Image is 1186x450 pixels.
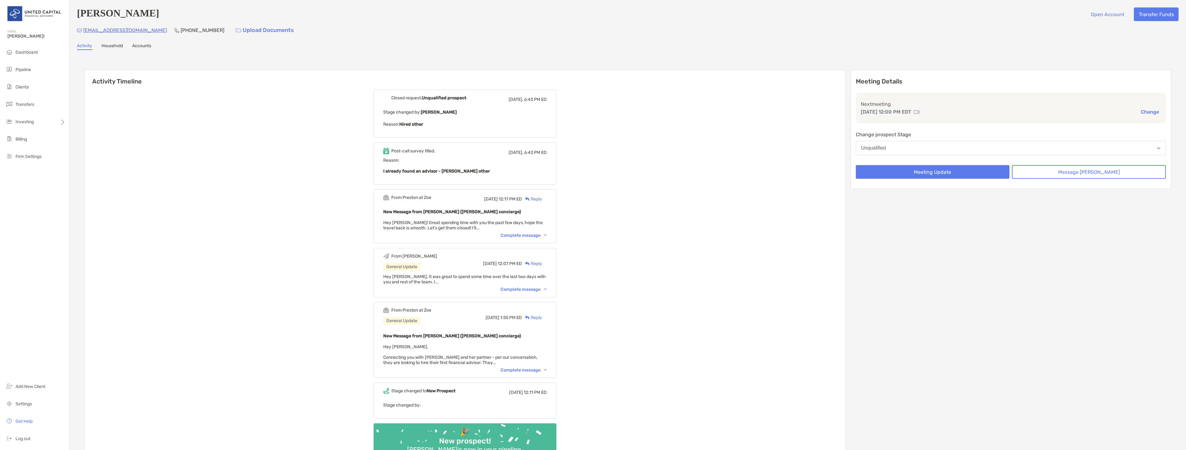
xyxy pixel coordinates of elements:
span: 12:07 PM ED [498,261,522,266]
div: From Preston at Zoe [391,195,431,200]
span: [DATE], [509,97,523,102]
h4: [PERSON_NAME] [77,7,159,21]
img: Event icon [383,95,389,101]
span: Clients [16,84,29,90]
img: transfers icon [6,100,13,108]
span: Settings [16,401,32,407]
button: Meeting Update [856,165,1010,179]
div: Post-call survey filled. [391,148,435,154]
div: General Update [383,317,420,325]
img: Chevron icon [544,369,547,371]
span: Pipeline [16,67,31,72]
p: Meeting Details [856,78,1166,85]
button: Transfer Funds [1134,7,1179,21]
b: I already found an advisor - [PERSON_NAME] other [383,169,490,174]
img: Chevron icon [544,288,547,290]
img: Event icon [383,307,389,313]
b: New Message from [PERSON_NAME] ([PERSON_NAME] concierge) [383,333,521,339]
span: [DATE] [509,390,523,395]
span: Add New Client [16,384,45,389]
div: Unqualified [861,145,886,151]
p: Stage changed by: [383,401,547,409]
span: Hey [PERSON_NAME]! Great spending time with you the past few days, hope the travel back is smooth... [383,220,543,231]
b: New Prospect [427,388,456,394]
span: 6:43 PM ED [524,97,547,102]
img: Reply icon [525,262,530,266]
button: Message [PERSON_NAME] [1012,165,1166,179]
span: [DATE] [484,196,498,202]
a: Activity [77,43,92,50]
div: Reply [522,314,542,321]
span: [DATE] [483,261,497,266]
a: Household [101,43,123,50]
span: [DATE], [509,150,523,155]
button: Unqualified [856,141,1166,155]
div: 🎉 [458,428,472,437]
img: Email Icon [77,29,82,32]
img: Event icon [383,195,389,200]
img: communication type [914,110,919,115]
p: Stage changed by: [383,108,547,116]
a: Accounts [132,43,151,50]
span: Reason: [383,158,547,175]
img: Event icon [383,148,389,154]
img: pipeline icon [6,65,13,73]
span: Investing [16,119,34,124]
img: settings icon [6,400,13,407]
img: firm-settings icon [6,152,13,160]
b: [PERSON_NAME] [421,110,457,115]
span: Dashboard [16,50,38,55]
img: logout icon [6,434,13,442]
span: Hey [PERSON_NAME], It was great to spend some time over the last two days with you and rest of th... [383,274,546,285]
span: Billing [16,137,27,142]
div: Complete message [501,287,547,292]
img: Reply icon [525,316,530,320]
span: 12:17 PM ED [499,196,522,202]
img: dashboard icon [6,48,13,56]
div: Complete message [501,233,547,238]
button: Open Account [1086,7,1129,21]
img: billing icon [6,135,13,142]
div: New prospect! [437,437,493,446]
img: clients icon [6,83,13,90]
img: Open dropdown arrow [1157,147,1161,149]
img: Event icon [383,253,389,259]
button: Change [1139,109,1161,115]
span: [PERSON_NAME]! [7,34,65,39]
img: United Capital Logo [7,2,62,25]
p: [EMAIL_ADDRESS][DOMAIN_NAME] [83,26,167,34]
div: Reply [522,260,542,267]
div: Stage changed to [391,388,456,394]
a: Upload Documents [232,24,298,37]
img: Chevron icon [544,234,547,236]
b: New Message from [PERSON_NAME] ([PERSON_NAME] concierge) [383,209,521,214]
div: Reply [522,196,542,202]
span: 6:43 PM ED [524,150,547,155]
img: Event icon [383,388,389,394]
img: Phone Icon [174,28,179,33]
span: 12:11 PM ED [524,390,547,395]
span: 1:55 PM ED [500,315,522,320]
div: From Preston at Zoe [391,308,431,313]
span: Firm Settings [16,154,42,159]
div: Closed request, [391,95,466,101]
span: Log out [16,436,30,441]
div: General Update [383,263,420,271]
img: investing icon [6,118,13,125]
div: Complete message [501,367,547,373]
img: get-help icon [6,417,13,425]
div: From [PERSON_NAME] [391,254,437,259]
p: [PHONE_NUMBER] [181,26,224,34]
h6: Activity Timeline [85,70,845,85]
p: [DATE] 12:00 PM EDT [861,108,911,116]
p: Next meeting [861,100,1161,108]
b: Hired other [399,122,423,127]
img: button icon [236,28,241,33]
b: Unqualified prospect [422,95,466,101]
img: add_new_client icon [6,382,13,390]
span: Transfers [16,102,34,107]
span: [DATE] [486,315,499,320]
p: Reason: [383,120,547,128]
p: Change prospect Stage [856,131,1166,138]
img: Reply icon [525,197,530,201]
